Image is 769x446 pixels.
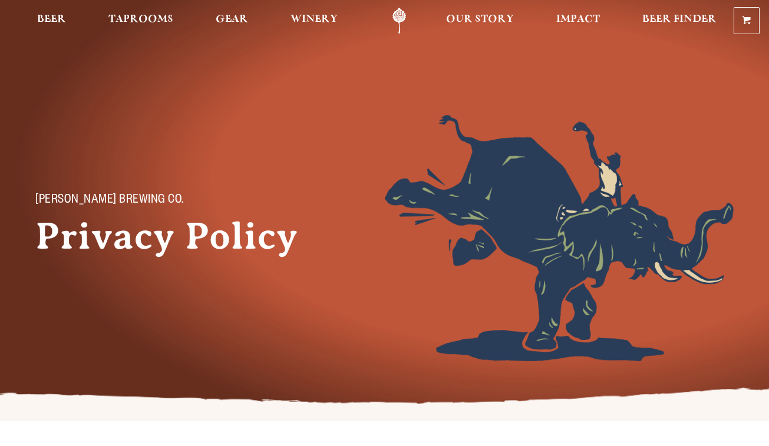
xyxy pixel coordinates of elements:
p: [PERSON_NAME] Brewing Co. [35,194,295,208]
a: Odell Home [377,8,421,34]
span: Taprooms [108,15,173,24]
a: Beer [29,8,74,34]
img: Foreground404 [385,115,734,361]
span: Winery [291,15,338,24]
a: Our Story [438,8,522,34]
a: Winery [283,8,345,34]
span: Impact [556,15,600,24]
a: Impact [549,8,608,34]
span: Beer [37,15,66,24]
span: Gear [216,15,248,24]
a: Gear [208,8,256,34]
span: Our Story [446,15,514,24]
span: Beer Finder [642,15,717,24]
a: Taprooms [101,8,181,34]
h1: Privacy Policy [35,215,318,257]
a: Beer Finder [635,8,724,34]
